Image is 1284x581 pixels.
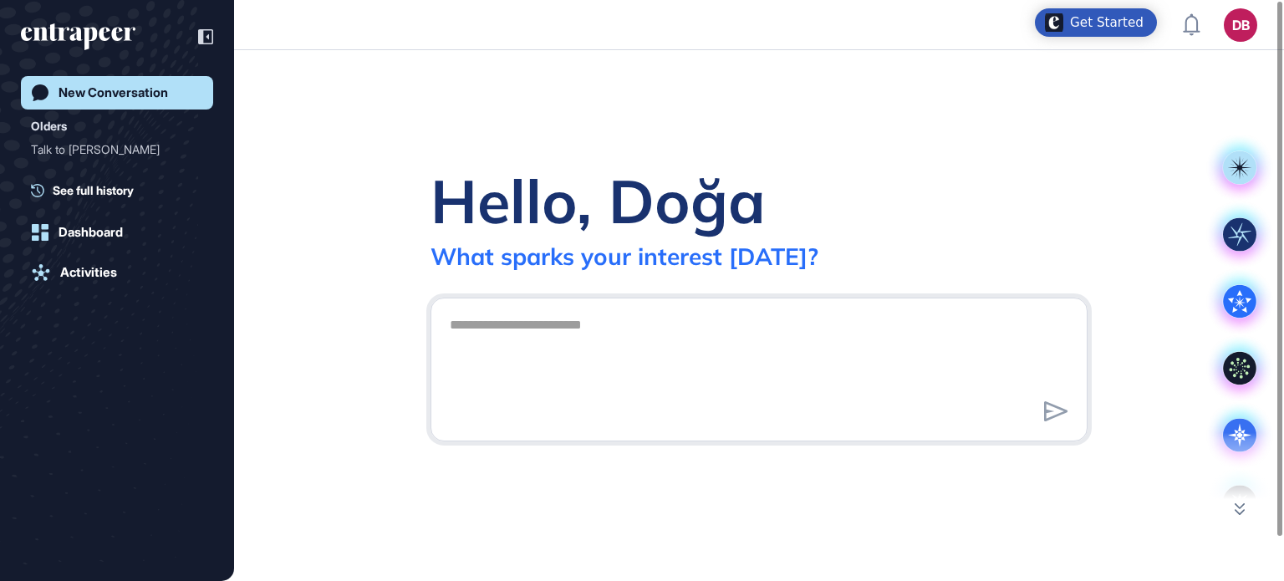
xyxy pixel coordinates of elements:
[431,163,766,238] div: Hello, Doğa
[53,181,134,199] span: See full history
[59,85,168,100] div: New Conversation
[60,265,117,280] div: Activities
[1045,13,1063,32] img: launcher-image-alternative-text
[431,242,818,271] div: What sparks your interest [DATE]?
[31,136,203,163] div: Talk to Tracy
[1224,8,1257,42] button: DB
[21,76,213,110] a: New Conversation
[1070,14,1144,31] div: Get Started
[59,225,123,240] div: Dashboard
[1035,8,1157,37] div: Open Get Started checklist
[31,116,67,136] div: Olders
[31,136,190,163] div: Talk to [PERSON_NAME]
[21,256,213,289] a: Activities
[21,216,213,249] a: Dashboard
[31,181,213,199] a: See full history
[21,23,135,50] div: entrapeer-logo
